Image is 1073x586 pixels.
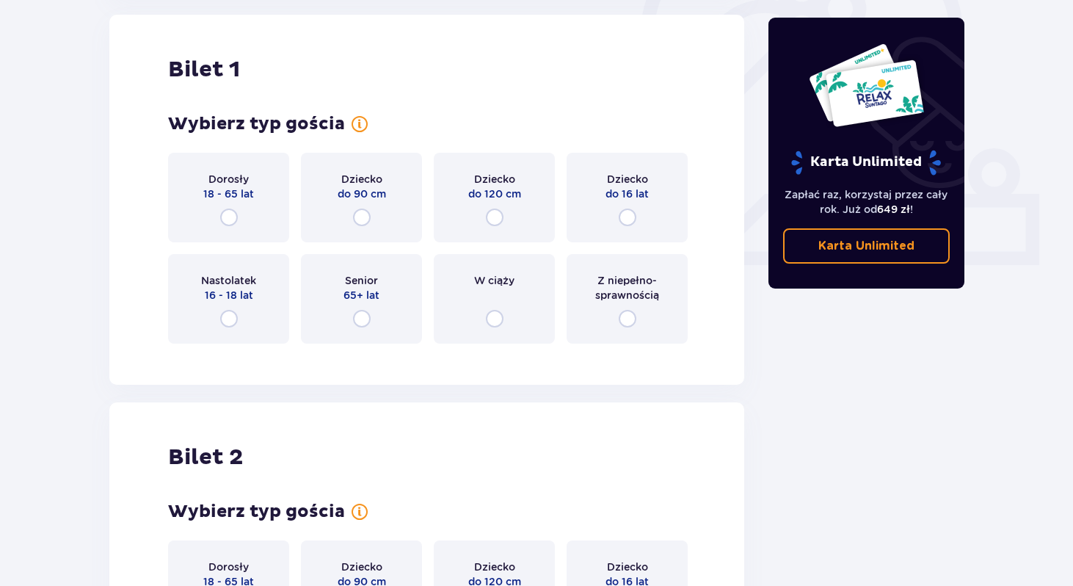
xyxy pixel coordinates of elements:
[474,560,515,574] span: Dziecko
[208,560,249,574] span: Dorosły
[808,43,925,128] img: Dwie karty całoroczne do Suntago z napisem 'UNLIMITED RELAX', na białym tle z tropikalnymi liśćmi...
[343,288,379,303] span: 65+ lat
[783,228,950,264] a: Karta Unlimited
[474,172,515,187] span: Dziecko
[168,444,243,471] h2: Bilet 2
[168,56,240,84] h2: Bilet 1
[203,187,254,201] span: 18 - 65 lat
[605,187,649,201] span: do 16 lat
[338,187,386,201] span: do 90 cm
[341,172,382,187] span: Dziecko
[607,172,648,187] span: Dziecko
[580,273,674,303] span: Z niepełno­sprawnością
[201,273,256,288] span: Nastolatek
[877,203,910,215] span: 649 zł
[783,187,950,217] p: Zapłać raz, korzystaj przez cały rok. Już od !
[168,113,345,135] h3: Wybierz typ gościa
[208,172,249,187] span: Dorosły
[607,560,648,574] span: Dziecko
[468,187,521,201] span: do 120 cm
[790,150,942,176] p: Karta Unlimited
[474,273,514,288] span: W ciąży
[345,273,378,288] span: Senior
[818,238,914,254] p: Karta Unlimited
[341,560,382,574] span: Dziecko
[205,288,253,303] span: 16 - 18 lat
[168,501,345,523] h3: Wybierz typ gościa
